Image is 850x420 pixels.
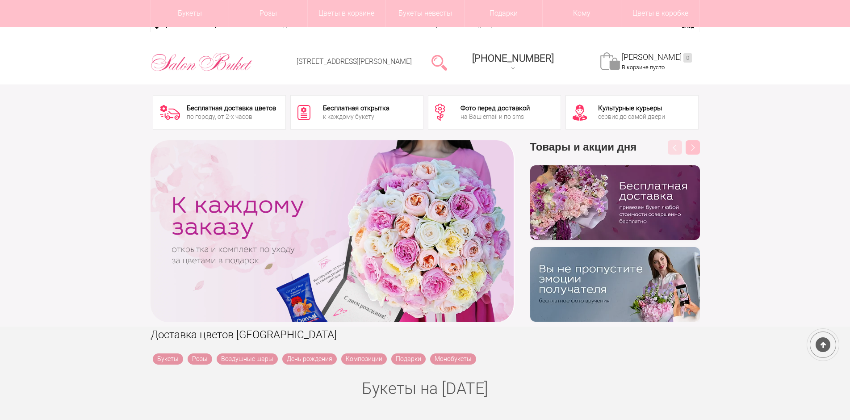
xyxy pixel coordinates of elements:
a: [PERSON_NAME] [622,52,692,63]
a: Монобукеты [430,353,476,365]
div: на Ваш email и по sms [461,113,530,120]
h3: Товары и акции дня [530,140,700,165]
img: Цветы Нижний Новгород [151,50,253,74]
a: День рождения [282,353,337,365]
span: В корзине пусто [622,64,665,71]
a: Композиции [341,353,387,365]
div: Бесплатная открытка [323,105,389,112]
div: Культурные курьеры [598,105,665,112]
a: [PHONE_NUMBER] [467,50,559,75]
div: по городу, от 2-х часов [187,113,276,120]
a: Розы [188,353,212,365]
a: Подарки [391,353,426,365]
a: Букеты [153,353,183,365]
a: Букеты на [DATE] [362,379,488,398]
button: Next [686,140,700,155]
div: сервис до самой двери [598,113,665,120]
div: Бесплатная доставка цветов [187,105,276,112]
div: [PHONE_NUMBER] [472,53,554,64]
img: v9wy31nijnvkfycrkduev4dhgt9psb7e.png.webp [530,247,700,322]
div: Фото перед доставкой [461,105,530,112]
h1: Доставка цветов [GEOGRAPHIC_DATA] [151,327,700,343]
img: hpaj04joss48rwypv6hbykmvk1dj7zyr.png.webp [530,165,700,240]
a: Воздушные шары [217,353,278,365]
a: [STREET_ADDRESS][PERSON_NAME] [297,57,412,66]
div: к каждому букету [323,113,389,120]
ins: 0 [683,53,692,63]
